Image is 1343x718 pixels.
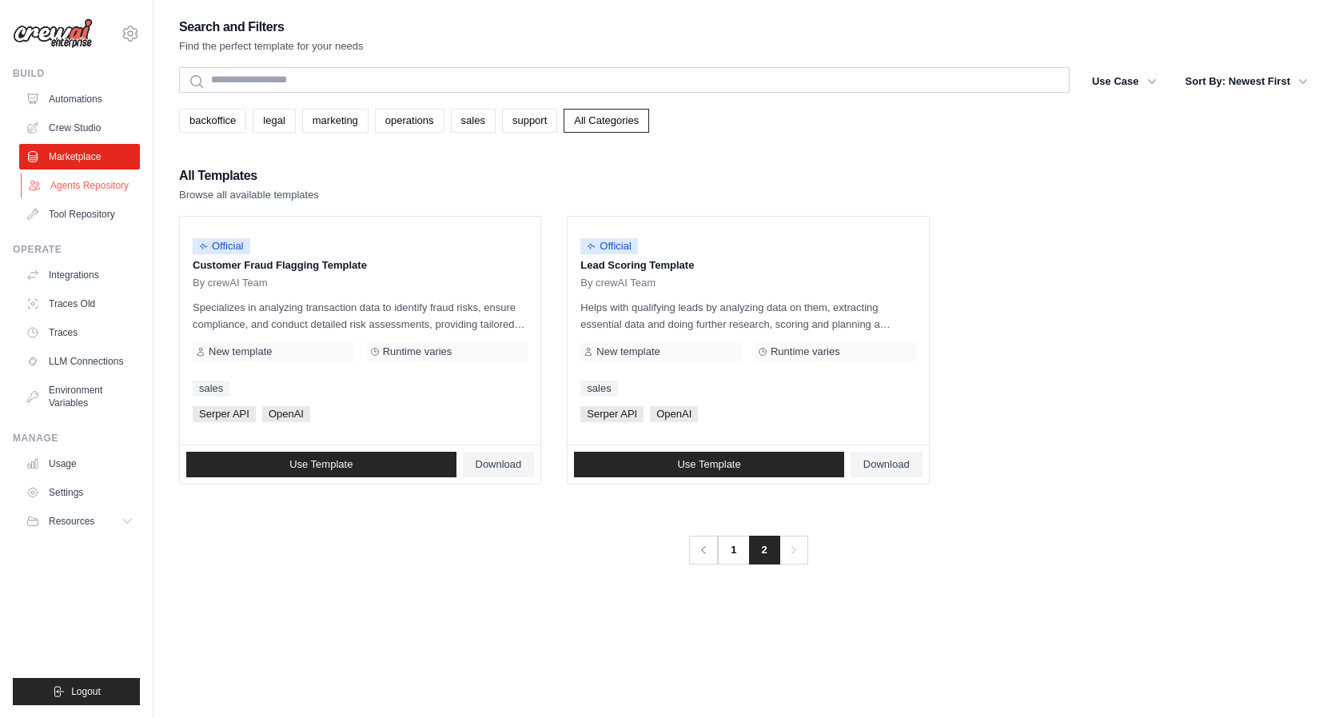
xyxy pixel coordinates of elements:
[851,452,923,477] a: Download
[574,452,844,477] a: Use Template
[375,109,444,133] a: operations
[179,16,364,38] h2: Search and Filters
[580,257,915,273] p: Lead Scoring Template
[580,406,644,422] span: Serper API
[179,187,319,203] p: Browse all available templates
[193,238,250,254] span: Official
[193,277,268,289] span: By crewAI Team
[749,536,780,564] span: 2
[1176,67,1317,96] button: Sort By: Newest First
[580,238,638,254] span: Official
[19,86,140,112] a: Automations
[179,165,319,187] h2: All Templates
[209,345,272,358] span: New template
[863,458,910,471] span: Download
[19,115,140,141] a: Crew Studio
[596,345,660,358] span: New template
[19,320,140,345] a: Traces
[451,109,496,133] a: sales
[193,257,528,273] p: Customer Fraud Flagging Template
[383,345,452,358] span: Runtime varies
[21,173,141,198] a: Agents Repository
[302,109,369,133] a: marketing
[186,452,456,477] a: Use Template
[580,381,617,397] a: sales
[71,685,101,698] span: Logout
[580,299,915,333] p: Helps with qualifying leads by analyzing data on them, extracting essential data and doing furthe...
[19,349,140,374] a: LLM Connections
[580,277,656,289] span: By crewAI Team
[179,38,364,54] p: Find the perfect template for your needs
[463,452,535,477] a: Download
[13,243,140,256] div: Operate
[650,406,698,422] span: OpenAI
[19,291,140,317] a: Traces Old
[688,536,807,564] nav: Pagination
[13,67,140,80] div: Build
[564,109,649,133] a: All Categories
[19,201,140,227] a: Tool Repository
[19,262,140,288] a: Integrations
[289,458,353,471] span: Use Template
[19,480,140,505] a: Settings
[13,678,140,705] button: Logout
[19,509,140,534] button: Resources
[193,299,528,333] p: Specializes in analyzing transaction data to identify fraud risks, ensure compliance, and conduct...
[19,451,140,477] a: Usage
[179,109,246,133] a: backoffice
[262,406,310,422] span: OpenAI
[13,18,93,49] img: Logo
[19,377,140,416] a: Environment Variables
[193,406,256,422] span: Serper API
[13,432,140,445] div: Manage
[677,458,740,471] span: Use Template
[771,345,840,358] span: Runtime varies
[717,536,749,564] a: 1
[49,515,94,528] span: Resources
[476,458,522,471] span: Download
[19,144,140,170] a: Marketplace
[502,109,557,133] a: support
[193,381,229,397] a: sales
[1082,67,1166,96] button: Use Case
[253,109,295,133] a: legal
